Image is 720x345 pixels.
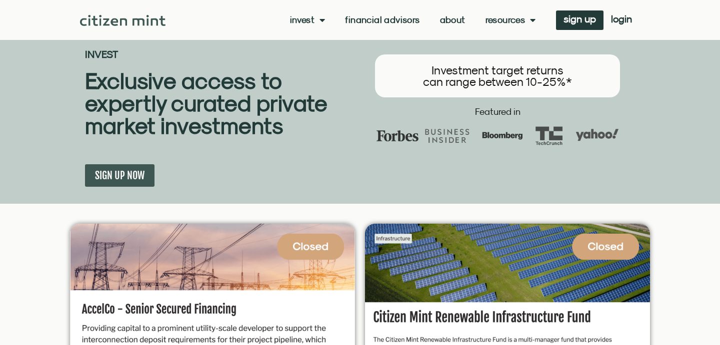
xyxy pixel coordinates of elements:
[80,15,165,26] img: Citizen Mint
[85,164,154,187] a: SIGN UP NOW
[290,15,325,25] a: Invest
[95,169,144,182] span: SIGN UP NOW
[603,10,639,30] a: login
[85,67,327,139] b: Exclusive access to expertly curated private market investments
[611,15,632,22] span: login
[345,15,419,25] a: Financial Advisors
[485,15,536,25] a: Resources
[365,107,630,116] h2: Featured in
[556,10,603,30] a: sign up
[563,15,596,22] span: sign up
[440,15,465,25] a: About
[85,49,360,59] h2: INVEST
[290,15,536,25] nav: Menu
[385,64,610,87] h3: Investment target returns can range between 10-25%*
